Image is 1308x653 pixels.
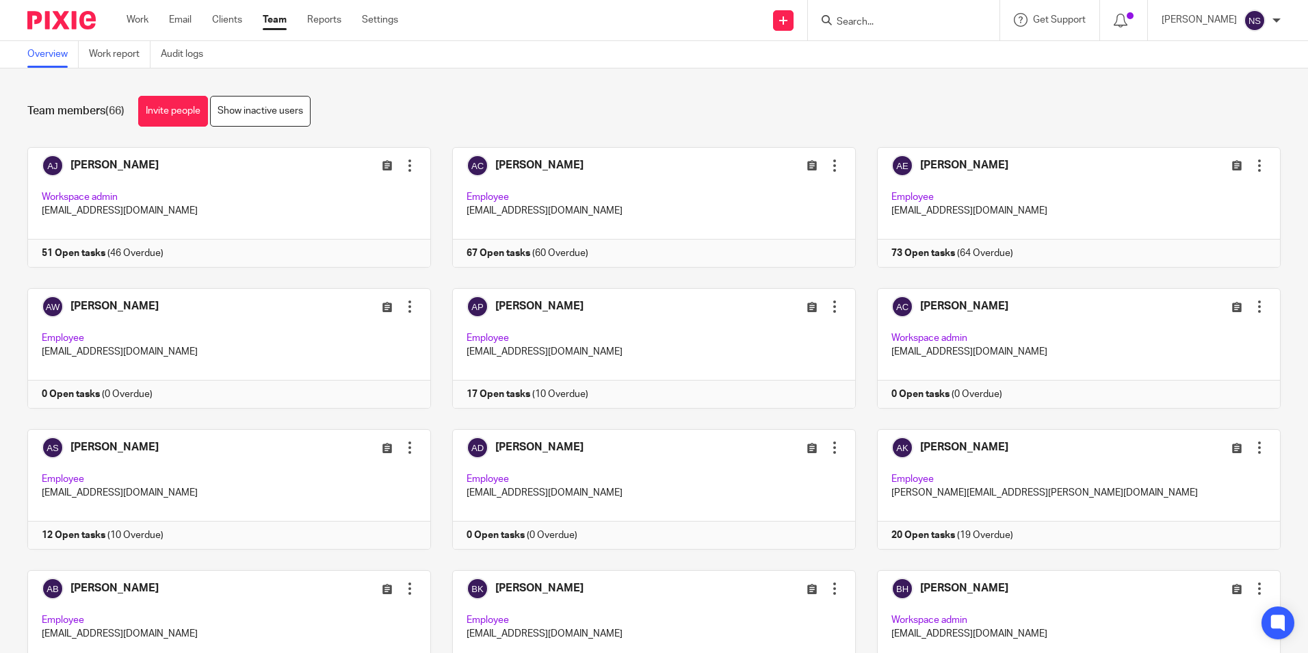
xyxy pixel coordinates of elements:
[1162,13,1237,27] p: [PERSON_NAME]
[27,41,79,68] a: Overview
[212,13,242,27] a: Clients
[138,96,208,127] a: Invite people
[263,13,287,27] a: Team
[105,105,125,116] span: (66)
[835,16,958,29] input: Search
[210,96,311,127] a: Show inactive users
[161,41,213,68] a: Audit logs
[307,13,341,27] a: Reports
[1244,10,1266,31] img: svg%3E
[362,13,398,27] a: Settings
[27,104,125,118] h1: Team members
[89,41,151,68] a: Work report
[127,13,148,27] a: Work
[169,13,192,27] a: Email
[1033,15,1086,25] span: Get Support
[27,11,96,29] img: Pixie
